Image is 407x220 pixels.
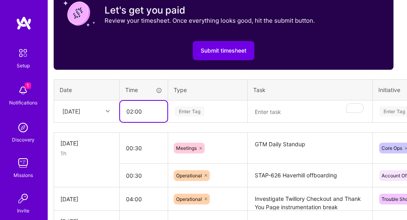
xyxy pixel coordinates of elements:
[248,188,372,210] textarea: Investigate Twillory Checkout and Thank You Page instrumentation break STAP-595
[17,206,29,215] div: Invite
[120,165,168,186] input: HH:MM
[60,139,113,147] div: [DATE]
[120,101,167,122] input: HH:MM
[15,155,31,171] img: teamwork
[201,47,246,55] span: Submit timesheet
[9,98,37,107] div: Notifications
[248,101,372,122] textarea: To enrich screen reader interactions, please activate Accessibility in Grammarly extension settings
[193,41,254,60] button: Submit timesheet
[248,134,372,163] textarea: GTM Daily Standup
[125,86,162,94] div: Time
[248,80,373,100] th: Task
[15,45,31,61] img: setup
[16,16,32,30] img: logo
[168,80,248,100] th: Type
[120,189,168,210] input: HH:MM
[105,16,315,25] p: Review your timesheet. Once everything looks good, hit the submit button.
[175,105,204,118] div: Enter Tag
[106,109,110,113] i: icon Chevron
[17,61,30,70] div: Setup
[15,120,31,136] img: discovery
[176,196,202,202] span: Operational
[60,149,113,157] div: 1h
[120,137,168,159] input: HH:MM
[14,171,33,179] div: Missions
[15,82,31,98] img: bell
[25,82,31,89] span: 1
[248,165,372,187] textarea: STAP-626 Haverhill offboarding
[176,173,202,179] span: Operational
[105,4,315,16] h3: Let's get you paid
[15,191,31,206] img: Invite
[60,195,113,203] div: [DATE]
[176,145,197,151] span: Meetings
[382,145,402,151] span: Core Ops
[54,80,120,100] th: Date
[62,107,80,116] div: [DATE]
[12,136,35,144] div: Discovery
